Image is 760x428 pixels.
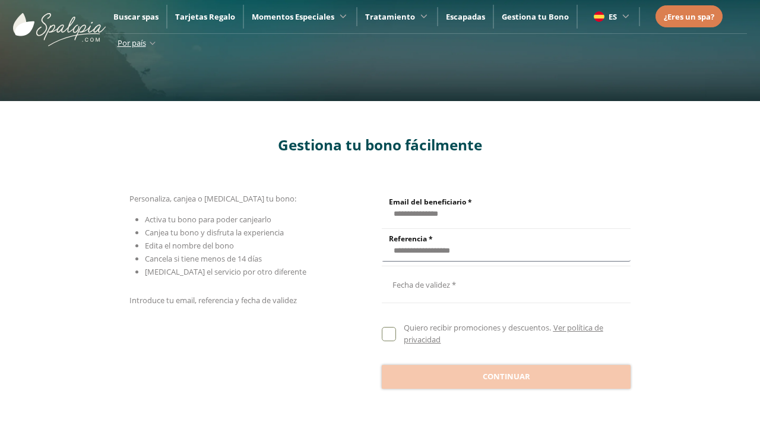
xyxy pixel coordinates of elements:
a: Buscar spas [113,11,159,22]
span: Canjea tu bono y disfruta la experiencia [145,227,284,238]
span: [MEDICAL_DATA] el servicio por otro diferente [145,266,306,277]
span: Continuar [483,371,530,383]
span: Edita el nombre del bono [145,240,234,251]
img: ImgLogoSpalopia.BvClDcEz.svg [13,1,106,46]
span: Cancela si tiene menos de 14 días [145,253,262,264]
a: Escapadas [446,11,485,22]
span: Personaliza, canjea o [MEDICAL_DATA] tu bono: [129,193,296,204]
a: ¿Eres un spa? [664,10,714,23]
a: Tarjetas Regalo [175,11,235,22]
span: Activa tu bono para poder canjearlo [145,214,271,225]
span: Introduce tu email, referencia y fecha de validez [129,295,297,306]
a: Ver política de privacidad [404,322,603,345]
span: Quiero recibir promociones y descuentos. [404,322,551,333]
span: ¿Eres un spa? [664,11,714,22]
a: Gestiona tu Bono [502,11,569,22]
button: Continuar [382,365,631,389]
span: Por país [118,37,146,48]
span: Gestiona tu bono fácilmente [278,135,482,155]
